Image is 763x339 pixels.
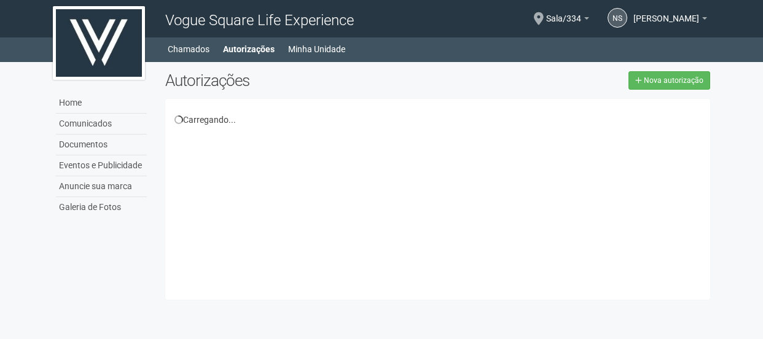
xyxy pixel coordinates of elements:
a: Eventos e Publicidade [56,155,147,176]
img: logo.jpg [53,6,145,80]
h2: Autorizações [165,71,428,90]
a: Documentos [56,134,147,155]
a: Galeria de Fotos [56,197,147,217]
a: Comunicados [56,114,147,134]
a: Nova autorização [628,71,710,90]
a: Chamados [168,41,209,58]
span: Nova autorização [644,76,703,85]
a: Autorizações [223,41,275,58]
a: [PERSON_NAME] [633,15,707,25]
span: Vogue Square Life Experience [165,12,354,29]
a: Sala/334 [546,15,589,25]
a: Home [56,93,147,114]
span: Nauara Silva Machado [633,2,699,23]
span: Sala/334 [546,2,581,23]
a: NS [608,8,627,28]
div: Carregando... [174,114,701,125]
a: Minha Unidade [288,41,345,58]
a: Anuncie sua marca [56,176,147,197]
